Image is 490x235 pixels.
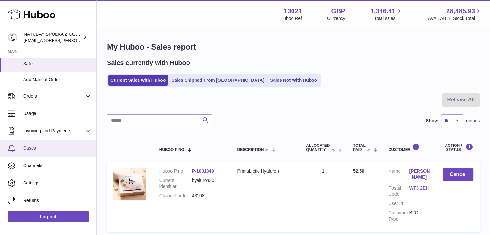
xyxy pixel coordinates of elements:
dt: Channel order [159,193,192,199]
div: Customer [389,143,430,152]
dt: Customer Type [389,210,409,222]
a: Log out [8,211,89,222]
span: Returns [23,197,91,203]
div: NATUBAY SPÓŁKA Z OGRANICZONĄ ODPOWIEDZIALNOŚCIĄ [24,31,82,43]
span: entries [466,118,480,124]
h2: Sales currently with Huboo [107,59,190,67]
dt: Current identifier [159,177,192,190]
a: 28,485.93 AVAILABLE Stock Total [428,7,482,22]
span: Channels [23,163,91,169]
span: [EMAIL_ADDRESS][PERSON_NAME][DOMAIN_NAME] [24,38,129,43]
dt: User Id [389,201,409,207]
strong: 13021 [284,7,302,15]
span: Add Manual Order [23,77,91,83]
span: AVAILABLE Stock Total [428,15,482,22]
span: Cases [23,145,91,151]
a: P-1031849 [192,168,214,174]
a: [PERSON_NAME] [409,168,430,180]
span: Invoicing and Payments [23,128,85,134]
h1: My Huboo - Sales report [107,42,480,52]
dt: Huboo P no [159,168,192,174]
td: 1 [300,162,347,231]
span: Description [237,148,264,152]
dt: Postal Code [389,185,409,197]
a: WF6 2EH [409,185,430,191]
span: 1,346.41 [370,7,396,15]
span: 28,485.93 [446,7,475,15]
span: 52.50 [353,168,364,174]
div: Action / Status [443,143,473,152]
dt: Name [389,168,409,182]
span: ALLOCATED Quantity [306,144,330,152]
span: Total paid [353,144,366,152]
dd: B2C [409,210,430,222]
span: Settings [23,180,91,186]
a: 1,346.41 Total sales [370,7,403,22]
strong: GBP [331,7,345,15]
span: Sales [23,61,91,67]
dd: hyaluron30 [192,177,225,190]
button: Cancel [443,168,473,181]
div: Currency [327,15,345,22]
img: kacper.antkowski@natubay.pl [8,33,17,42]
span: Usage [23,110,91,117]
a: Current Sales with Huboo [108,75,168,86]
span: Orders [23,93,85,99]
div: Primabiotic Hyaluron [237,168,293,174]
a: Sales Shipped From [GEOGRAPHIC_DATA] [169,75,266,86]
dd: 43108 [192,193,225,199]
img: 130211740407413.jpg [113,168,146,200]
span: Huboo P no [159,148,184,152]
span: Total sales [374,15,403,22]
a: Sales Not With Huboo [268,75,319,86]
label: Show [426,118,438,124]
div: Huboo Ref [280,15,302,22]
